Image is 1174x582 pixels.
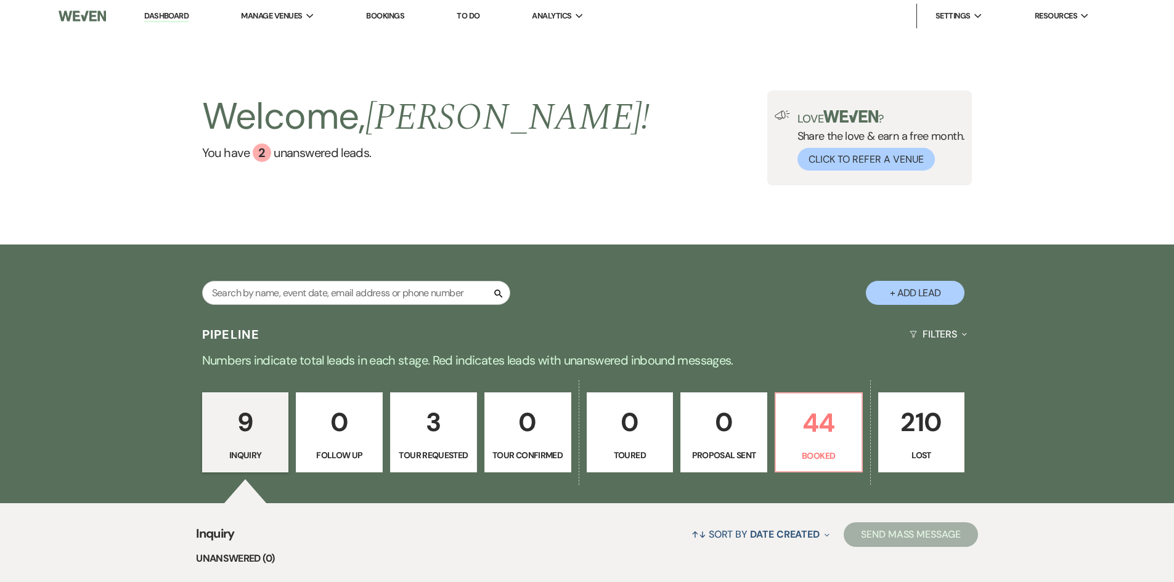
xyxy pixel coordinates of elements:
[797,110,965,124] p: Love ?
[886,448,957,462] p: Lost
[398,448,469,462] p: Tour Requested
[196,524,235,551] span: Inquiry
[595,402,666,443] p: 0
[783,449,854,463] p: Booked
[304,448,375,462] p: Follow Up
[844,522,978,547] button: Send Mass Message
[366,10,404,21] a: Bookings
[196,551,978,567] li: Unanswered (0)
[691,528,706,541] span: ↑↓
[775,110,790,120] img: loud-speaker-illustration.svg
[905,318,972,350] button: Filters
[775,392,863,472] a: 44Booked
[878,392,965,472] a: 210Lost
[750,528,820,541] span: Date Created
[390,392,477,472] a: 3Tour Requested
[144,350,1031,370] p: Numbers indicate total leads in each stage. Red indicates leads with unanswered inbound messages.
[587,392,674,472] a: 0Toured
[457,10,479,21] a: To Do
[688,402,759,443] p: 0
[365,89,650,146] span: [PERSON_NAME] !
[210,448,281,462] p: Inquiry
[532,10,571,22] span: Analytics
[202,326,260,343] h3: Pipeline
[886,402,957,443] p: 210
[1035,10,1077,22] span: Resources
[688,448,759,462] p: Proposal Sent
[492,402,563,443] p: 0
[59,3,105,29] img: Weven Logo
[790,110,965,171] div: Share the love & earn a free month.
[296,392,383,472] a: 0Follow Up
[144,10,189,22] a: Dashboard
[241,10,302,22] span: Manage Venues
[210,402,281,443] p: 9
[687,518,834,551] button: Sort By Date Created
[253,143,271,162] div: 2
[595,448,666,462] p: Toured
[823,110,878,123] img: weven-logo-green.svg
[202,281,510,305] input: Search by name, event date, email address or phone number
[492,448,563,462] p: Tour Confirmed
[783,402,854,443] p: 44
[304,402,375,443] p: 0
[936,10,971,22] span: Settings
[202,143,650,162] a: You have 2 unanswered leads.
[202,91,650,143] h2: Welcome,
[202,392,289,472] a: 9Inquiry
[398,402,469,443] p: 3
[484,392,571,472] a: 0Tour Confirmed
[680,392,767,472] a: 0Proposal Sent
[797,148,935,171] button: Click to Refer a Venue
[866,281,964,305] button: + Add Lead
